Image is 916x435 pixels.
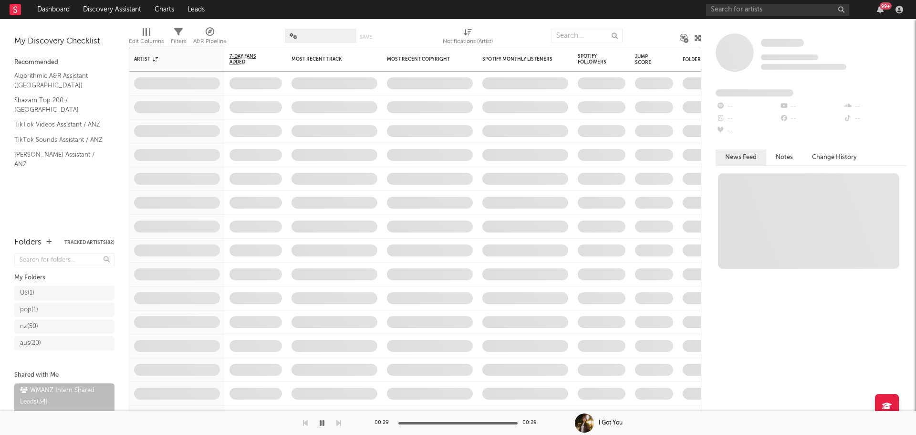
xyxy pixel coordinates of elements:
[360,34,372,40] button: Save
[761,39,804,47] span: Some Artist
[14,272,114,284] div: My Folders
[20,338,41,349] div: aus ( 20 )
[60,408,98,419] span: [PERSON_NAME]
[14,95,105,115] a: Shazam Top 200 / [GEOGRAPHIC_DATA]
[14,36,114,47] div: My Discovery Checklist
[14,237,42,248] div: Folders
[193,36,227,47] div: A&R Pipeline
[171,36,186,47] div: Filters
[779,100,843,113] div: --
[843,100,906,113] div: --
[683,57,754,63] div: Folders
[14,149,105,169] a: [PERSON_NAME] Assistant / ANZ
[716,89,793,96] span: Fans Added by Platform
[14,57,114,68] div: Recommended
[716,149,766,165] button: News Feed
[134,56,206,62] div: Artist
[14,254,114,267] input: Search for folders...
[14,71,105,90] a: Algorithmic A&R Assistant ([GEOGRAPHIC_DATA])
[443,36,493,47] div: Notifications (Artist)
[387,56,458,62] div: Most Recent Copyright
[229,53,268,65] span: 7-Day Fans Added
[716,100,779,113] div: --
[20,287,34,299] div: US ( 1 )
[20,385,106,408] div: WMANZ Intern Shared Leads ( 34 )
[635,54,659,65] div: Jump Score
[14,286,114,300] a: US(1)
[14,383,114,421] a: WMANZ Intern Shared Leads(34)[PERSON_NAME]
[14,370,114,381] div: Shared with Me
[880,2,892,10] div: 99 +
[20,304,38,316] div: pop ( 1 )
[64,240,114,245] button: Tracked Artists(82)
[291,56,363,62] div: Most Recent Track
[171,24,186,52] div: Filters
[716,125,779,138] div: --
[766,149,802,165] button: Notes
[522,417,541,429] div: 00:29
[129,24,164,52] div: Edit Columns
[761,38,804,48] a: Some Artist
[375,417,394,429] div: 00:29
[599,419,623,427] div: I Got You
[14,319,114,334] a: nz(50)
[482,56,554,62] div: Spotify Monthly Listeners
[843,113,906,125] div: --
[14,336,114,350] a: aus(20)
[779,113,843,125] div: --
[802,149,866,165] button: Change History
[14,119,105,130] a: TikTok Videos Assistant / ANZ
[129,36,164,47] div: Edit Columns
[761,64,846,70] span: 0 fans last week
[877,6,884,13] button: 99+
[14,303,114,317] a: pop(1)
[716,113,779,125] div: --
[14,135,105,145] a: TikTok Sounds Assistant / ANZ
[761,54,818,60] span: Tracking Since: [DATE]
[443,24,493,52] div: Notifications (Artist)
[193,24,227,52] div: A&R Pipeline
[20,321,38,332] div: nz ( 50 )
[706,4,849,16] input: Search for artists
[551,29,623,43] input: Search...
[578,53,611,65] div: Spotify Followers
